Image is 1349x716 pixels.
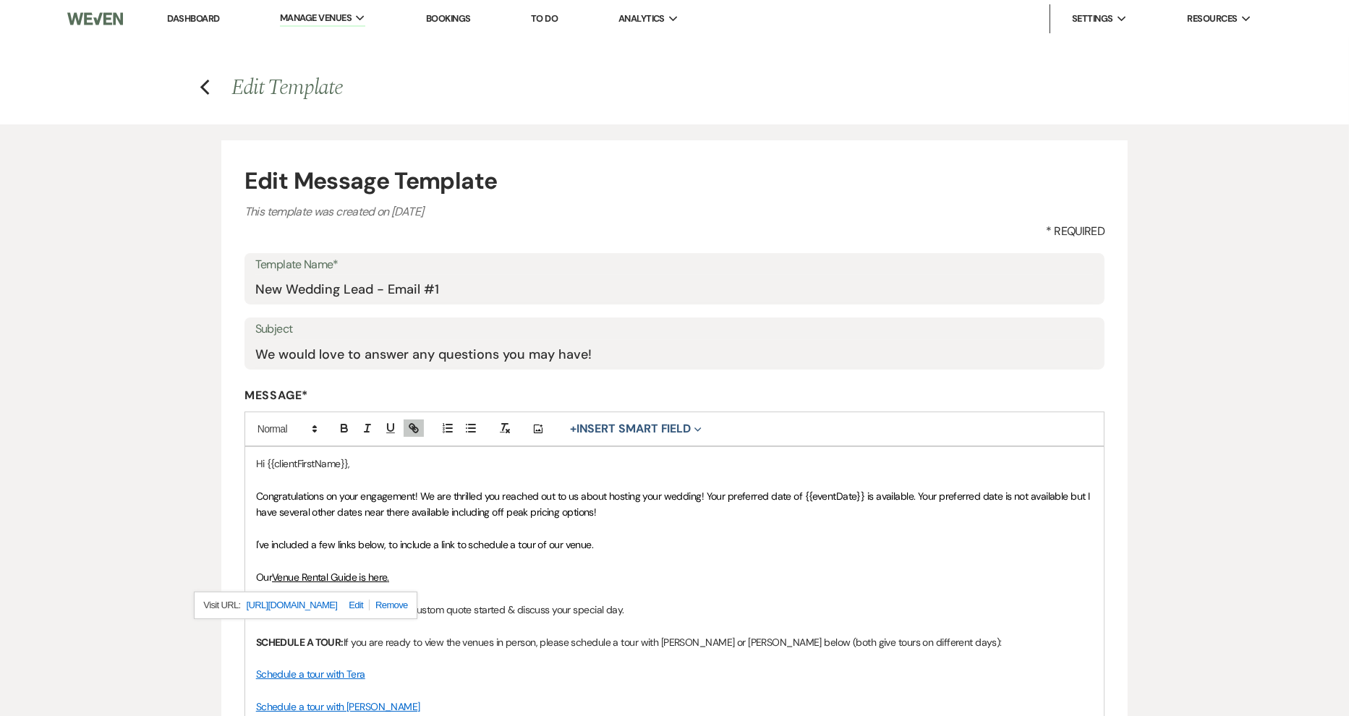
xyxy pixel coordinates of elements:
p: If you are ready to view the venues in person, please schedule a tour with [PERSON_NAME] or [PERS... [256,634,1094,650]
img: Weven Logo [67,4,122,34]
a: . [388,571,389,584]
label: Template Name* [255,255,1094,276]
a: Schedule a tour with [PERSON_NAME] [256,700,420,713]
a: [URL][DOMAIN_NAME] [247,596,338,615]
a: Bookings [426,12,471,25]
span: Analytics [618,12,665,26]
span: I've included a few links below, to include a link to schedule a tour of our venue. [256,538,594,551]
span: Resources [1188,12,1238,26]
strong: SCHEDULE A TOUR: [256,636,344,649]
a: Dashboard [167,12,219,25]
p: Hi {{clientFirstName}}, [256,456,1094,472]
p: This template was created on [DATE] [244,203,1105,221]
label: Subject [255,319,1094,340]
label: Message* [244,388,1105,403]
a: Venue Rental Guide is here [272,571,387,584]
button: Insert Smart Field [565,420,707,438]
h4: Edit Message Template [244,163,1105,198]
span: * Required [1047,223,1105,240]
span: Our [256,571,272,584]
p: to get a custom quote started & discuss your special day. [256,602,1094,618]
span: Edit Template [231,71,342,104]
a: Schedule a tour with Tera [256,668,365,681]
a: To Do [531,12,558,25]
span: Manage Venues [280,11,352,25]
span: Settings [1072,12,1113,26]
span: Congratulations on your engagement! We are thrilled you reached out to us about hosting your wedd... [256,490,1092,519]
span: + [570,423,576,435]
